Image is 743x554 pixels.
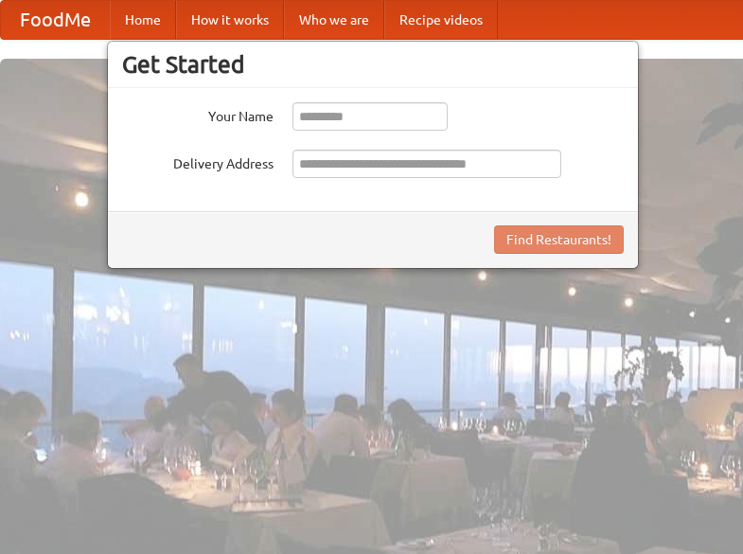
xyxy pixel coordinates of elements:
[122,150,274,173] label: Delivery Address
[122,50,624,79] h3: Get Started
[122,102,274,126] label: Your Name
[284,1,384,39] a: Who we are
[176,1,284,39] a: How it works
[494,225,624,254] button: Find Restaurants!
[1,1,110,39] a: FoodMe
[384,1,498,39] a: Recipe videos
[110,1,176,39] a: Home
